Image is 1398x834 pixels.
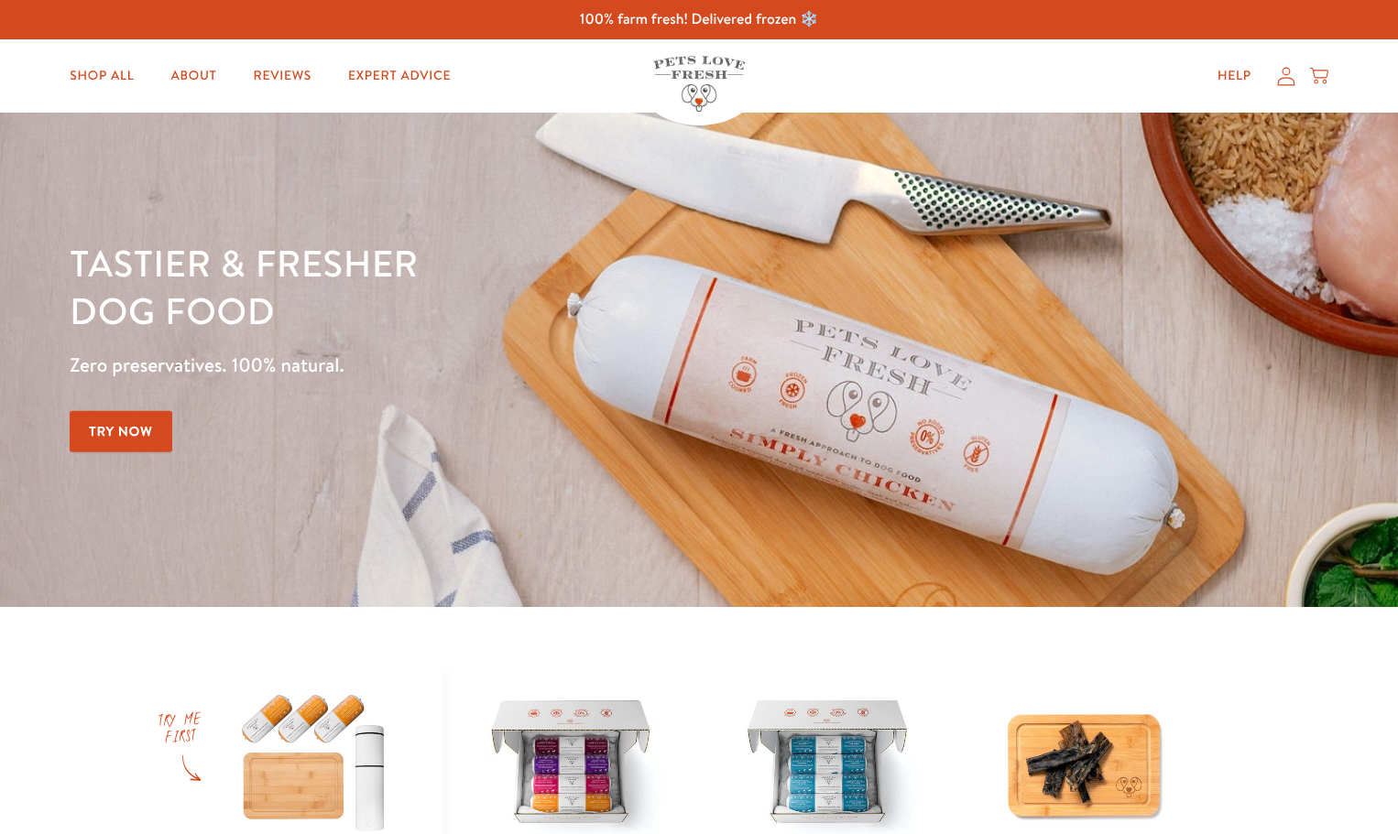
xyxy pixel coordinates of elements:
[70,411,172,452] a: Try Now
[70,349,909,382] p: Zero preservatives. 100% natural.
[1203,58,1266,94] a: Help
[55,58,148,94] a: Shop All
[156,58,231,94] a: About
[653,56,745,112] img: Pets Love Fresh
[333,58,465,94] a: Expert Advice
[70,239,909,334] h1: Tastier & fresher dog food
[239,58,326,94] a: Reviews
